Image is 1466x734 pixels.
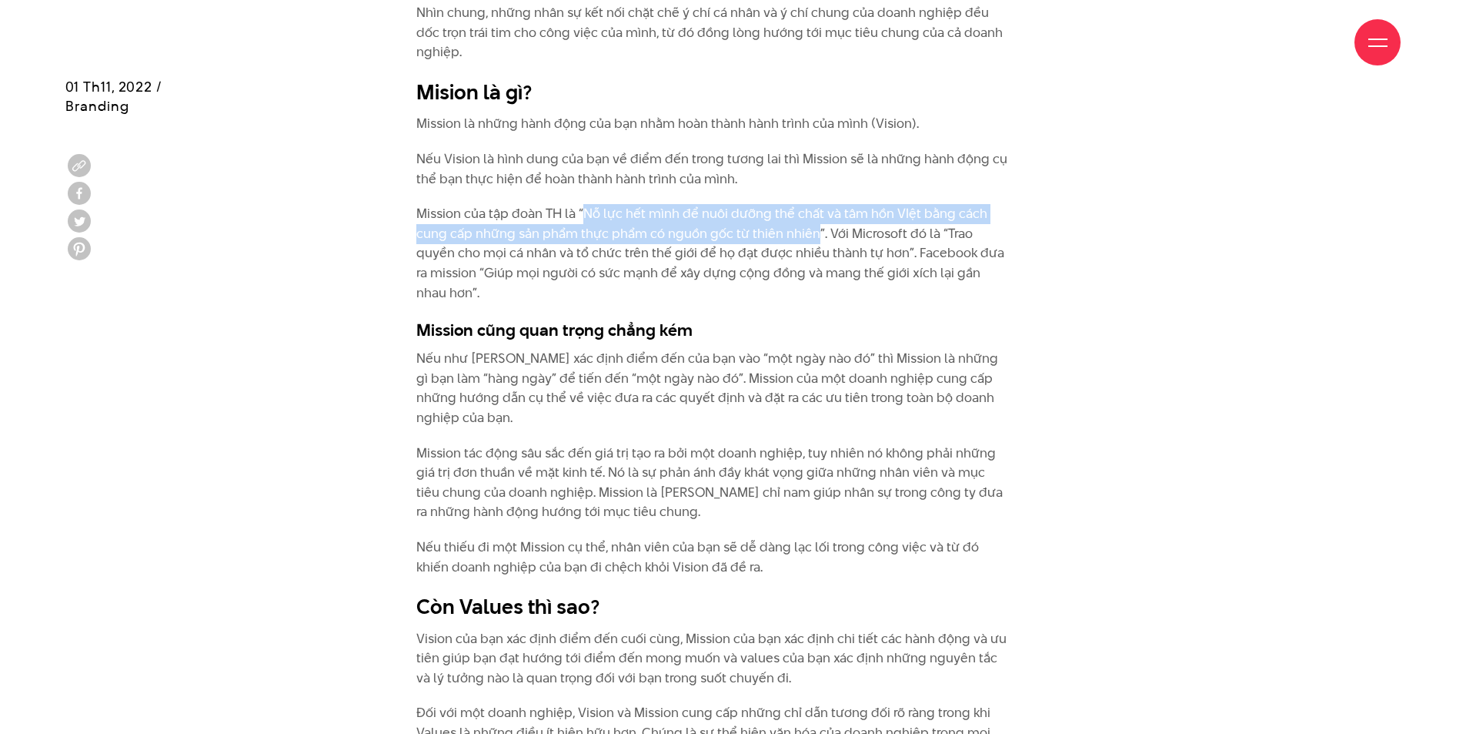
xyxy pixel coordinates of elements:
[416,349,1011,427] p: Nếu như [PERSON_NAME] xác định điểm đến của bạn vào “một ngày nào đó” thì Mission là những gì bạn...
[416,78,532,106] strong: Mision là gì?
[65,77,162,116] span: 01 Th11, 2022 / Branding
[416,592,599,621] strong: Còn Values thì sao?
[416,149,1011,189] p: Nếu Vision là hình dung của bạn về điểm đến trong tương lai thì Mission sẽ là những hành động cụ ...
[416,538,1011,577] p: Nếu thiếu đi một Mission cụ thể, nhân viên của bạn sẽ dễ dàng lạc lối trong công việc và từ đó kh...
[416,114,1011,134] p: Mission là những hành động của bạn nhằm hoàn thành hành trình của mình (Vision).
[416,318,693,341] strong: Mission cũng quan trọng chẳng kém
[416,204,1011,303] p: Mission của tập đoàn TH là “Nỗ lực hết mình để nuôi dưỡng thể chất và tâm hồn VIệt bằng cách cung...
[416,444,1011,522] p: Mission tác động sâu sắc đến giá trị tạo ra bởi một doanh nghiệp, tuy nhiên nó không phải những g...
[416,629,1011,689] p: Vision của bạn xác định điểm đến cuối cùng, Mission của bạn xác định chi tiết các hành động và ưu...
